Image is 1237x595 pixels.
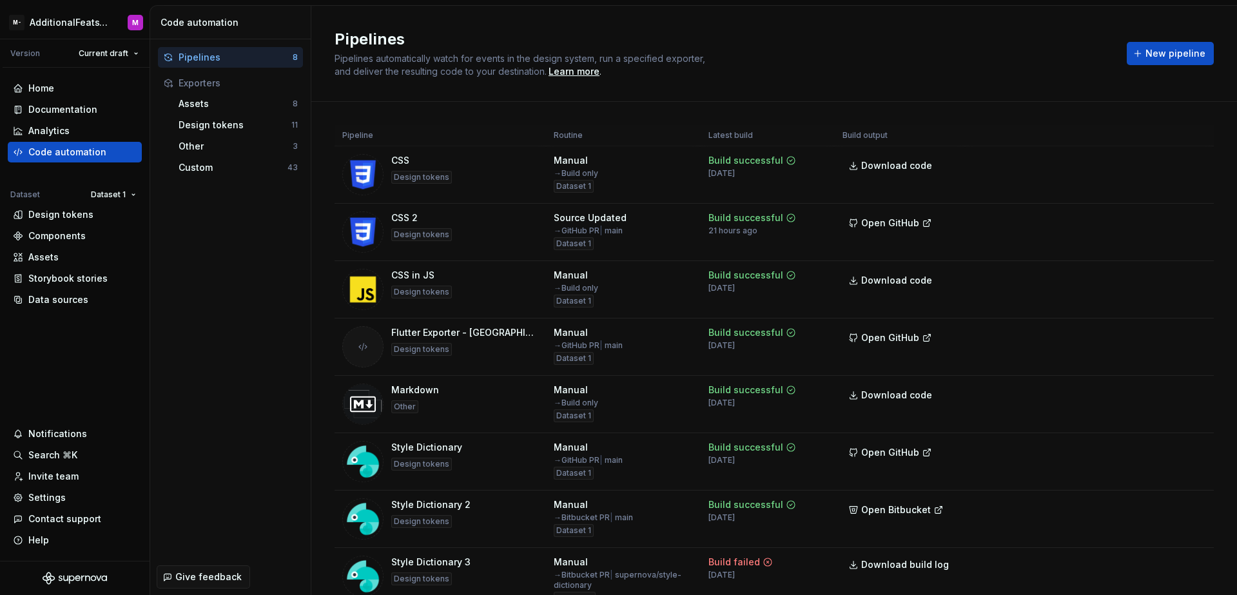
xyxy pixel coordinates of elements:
div: M [132,17,139,28]
span: Open GitHub [861,446,919,459]
div: CSS 2 [391,211,418,224]
div: Manual [554,556,588,569]
button: Search ⌘K [8,445,142,465]
a: Open GitHub [843,219,938,230]
div: → Build only [554,283,598,293]
div: → Bitbucket PR main [554,512,633,523]
a: Code automation [8,142,142,162]
span: Dataset 1 [91,190,126,200]
div: Settings [28,491,66,504]
a: Storybook stories [8,268,142,289]
span: Download code [861,274,932,287]
div: Design tokens [391,458,452,471]
a: Download code [843,269,940,292]
div: Home [28,82,54,95]
a: Open GitHub [843,334,938,345]
span: Download code [861,389,932,402]
a: Components [8,226,142,246]
div: [DATE] [708,398,735,408]
div: Manual [554,154,588,167]
div: Design tokens [391,572,452,585]
span: . [547,67,601,77]
a: Download code [843,384,940,407]
button: Dataset 1 [85,186,142,204]
button: Give feedback [157,565,250,589]
div: Assets [28,251,59,264]
a: Home [8,78,142,99]
div: Design tokens [391,343,452,356]
a: Learn more [549,65,599,78]
div: Data sources [28,293,88,306]
div: Search ⌘K [28,449,77,462]
a: Settings [8,487,142,508]
div: Dataset 1 [554,524,594,537]
div: Manual [554,269,588,282]
a: Open GitHub [843,449,938,460]
a: Other3 [173,136,303,157]
div: [DATE] [708,168,735,179]
span: | [599,455,603,465]
div: Storybook stories [28,272,108,285]
div: Code automation [161,16,306,29]
div: Other [179,140,293,153]
div: Dataset 1 [554,237,594,250]
a: Design tokens [8,204,142,225]
a: Design tokens11 [173,115,303,135]
span: Open GitHub [861,217,919,229]
div: Build successful [708,498,783,511]
span: New pipeline [1145,47,1205,60]
a: Data sources [8,289,142,310]
a: Documentation [8,99,142,120]
div: Build successful [708,269,783,282]
button: Assets8 [173,93,303,114]
div: Style Dictionary 3 [391,556,471,569]
div: Dataset 1 [554,295,594,307]
div: Components [28,229,86,242]
div: Analytics [28,124,70,137]
th: Routine [546,125,701,146]
div: Markdown [391,384,439,396]
button: Open GitHub [843,441,938,464]
div: [DATE] [708,512,735,523]
div: M- [9,15,24,30]
button: Custom43 [173,157,303,178]
div: Dataset 1 [554,409,594,422]
div: Build successful [708,154,783,167]
div: → GitHub PR main [554,226,623,236]
span: Open Bitbucket [861,503,931,516]
div: Contact support [28,512,101,525]
button: Pipelines8 [158,47,303,68]
div: Design tokens [28,208,93,221]
div: Assets [179,97,293,110]
div: [DATE] [708,283,735,293]
span: | [599,226,603,235]
div: → Build only [554,168,598,179]
span: Download code [861,159,932,172]
div: 21 hours ago [708,226,757,236]
div: 8 [293,99,298,109]
span: Open GitHub [861,331,919,344]
th: Pipeline [335,125,546,146]
span: | [610,570,613,580]
div: [DATE] [708,340,735,351]
div: Build failed [708,556,760,569]
div: Flutter Exporter - [GEOGRAPHIC_DATA] [391,326,538,339]
div: [DATE] [708,570,735,580]
div: Design tokens [391,228,452,241]
div: Build successful [708,211,783,224]
a: Invite team [8,466,142,487]
div: Build successful [708,384,783,396]
div: CSS [391,154,409,167]
div: Invite team [28,470,79,483]
button: Open Bitbucket [843,498,950,522]
div: Notifications [28,427,87,440]
h2: Pipelines [335,29,1111,50]
div: Design tokens [179,119,291,132]
button: Open GitHub [843,211,938,235]
span: Download build log [861,558,949,571]
div: Dataset 1 [554,180,594,193]
div: [DATE] [708,455,735,465]
div: Version [10,48,40,59]
div: Other [391,400,418,413]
